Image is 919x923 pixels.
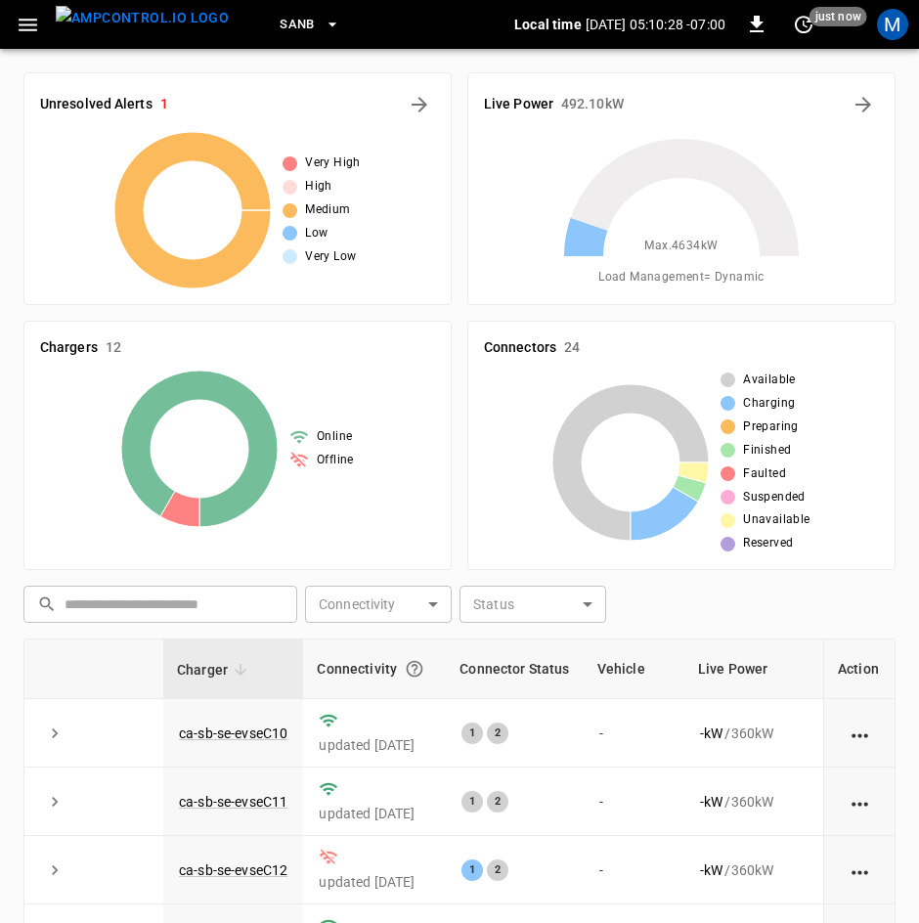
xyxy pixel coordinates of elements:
[877,9,908,40] div: profile-icon
[317,427,352,447] span: Online
[487,791,508,813] div: 2
[272,6,348,44] button: SanB
[305,224,328,243] span: Low
[700,792,722,812] p: - kW
[700,724,813,743] div: / 360 kW
[700,724,722,743] p: - kW
[461,723,483,744] div: 1
[305,200,350,220] span: Medium
[810,7,867,26] span: just now
[280,14,315,36] span: SanB
[743,488,806,507] span: Suspended
[848,792,872,812] div: action cell options
[177,658,253,681] span: Charger
[700,792,813,812] div: / 360 kW
[40,337,98,359] h6: Chargers
[56,6,229,30] img: ampcontrol.io logo
[305,154,361,173] span: Very High
[446,639,583,699] th: Connector Status
[317,651,432,686] div: Connectivity
[584,639,684,699] th: Vehicle
[788,9,819,40] button: set refresh interval
[743,394,795,414] span: Charging
[514,15,582,34] p: Local time
[584,836,684,904] td: -
[461,859,483,881] div: 1
[743,441,791,461] span: Finished
[319,735,430,755] p: updated [DATE]
[743,418,799,437] span: Preparing
[40,719,69,748] button: expand row
[743,534,793,553] span: Reserved
[305,247,356,267] span: Very Low
[586,15,725,34] p: [DATE] 05:10:28 -07:00
[461,791,483,813] div: 1
[397,651,432,686] button: Connection between the charger and our software.
[487,859,508,881] div: 2
[487,723,508,744] div: 2
[598,268,765,287] span: Load Management = Dynamic
[584,768,684,836] td: -
[823,639,895,699] th: Action
[484,94,553,115] h6: Live Power
[684,639,829,699] th: Live Power
[179,794,287,810] a: ca-sb-se-evseC11
[40,94,153,115] h6: Unresolved Alerts
[160,94,168,115] h6: 1
[743,464,786,484] span: Faulted
[319,804,430,823] p: updated [DATE]
[644,237,718,256] span: Max. 4634 kW
[848,89,879,120] button: Energy Overview
[848,724,872,743] div: action cell options
[40,787,69,816] button: expand row
[700,860,813,880] div: / 360 kW
[179,862,287,878] a: ca-sb-se-evseC12
[305,177,332,197] span: High
[743,510,810,530] span: Unavailable
[561,94,624,115] h6: 492.10 kW
[484,337,556,359] h6: Connectors
[319,872,430,892] p: updated [DATE]
[848,860,872,880] div: action cell options
[584,699,684,768] td: -
[700,860,722,880] p: - kW
[317,451,354,470] span: Offline
[404,89,435,120] button: All Alerts
[743,371,796,390] span: Available
[106,337,121,359] h6: 12
[179,725,287,741] a: ca-sb-se-evseC10
[40,856,69,885] button: expand row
